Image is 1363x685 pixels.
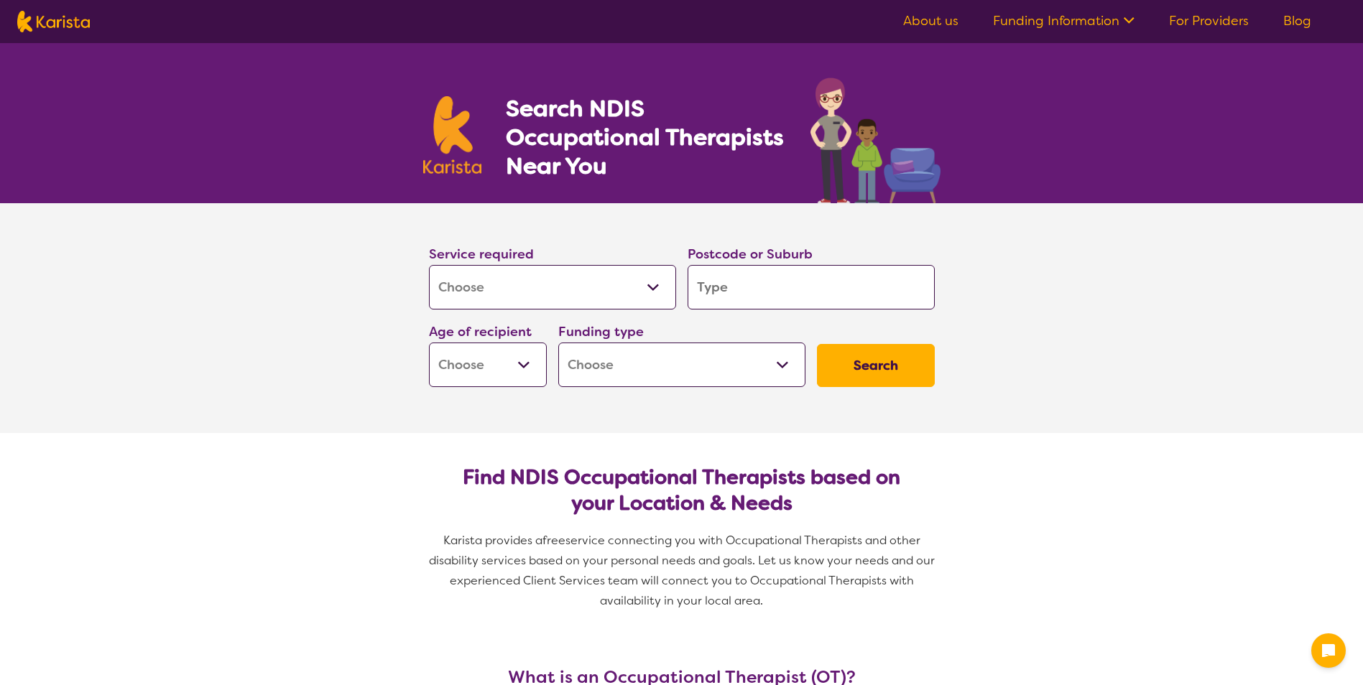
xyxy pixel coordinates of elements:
label: Service required [429,246,534,263]
img: Karista logo [423,96,482,174]
input: Type [688,265,935,309]
h2: Find NDIS Occupational Therapists based on your Location & Needs [440,465,923,516]
a: For Providers [1169,12,1249,29]
label: Postcode or Suburb [688,246,813,263]
label: Funding type [558,323,644,340]
a: Funding Information [993,12,1135,29]
a: Blog [1283,12,1311,29]
span: free [542,533,565,548]
button: Search [817,344,935,387]
img: Karista logo [17,11,90,32]
a: About us [903,12,958,29]
img: occupational-therapy [810,78,941,203]
span: service connecting you with Occupational Therapists and other disability services based on your p... [429,533,938,608]
span: Karista provides a [443,533,542,548]
h1: Search NDIS Occupational Therapists Near You [506,94,785,180]
label: Age of recipient [429,323,532,340]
